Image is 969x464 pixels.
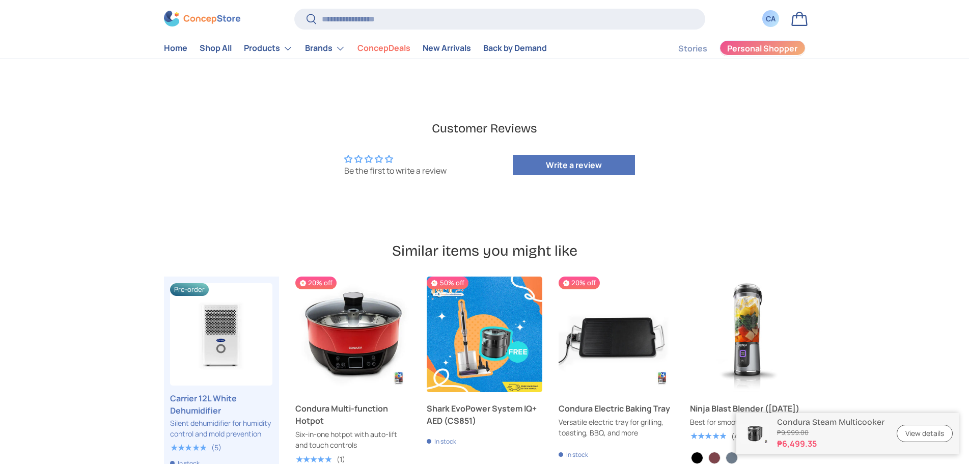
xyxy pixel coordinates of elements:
[559,277,674,392] a: Condura Electric Baking Tray
[513,155,635,175] a: Write a review
[427,277,542,392] a: Shark EvoPower System IQ+ AED (CS851)
[483,39,547,59] a: Back by Demand
[690,402,805,415] a: Ninja Blast Blender ([DATE])
[170,283,209,296] span: Pre-order
[164,241,806,260] h2: Similar items you might like
[357,39,410,59] a: ConcepDeals
[727,45,797,53] span: Personal Shopper
[654,38,806,59] nav: Secondary
[295,277,337,289] span: 20% off
[559,402,674,415] a: Condura Electric Baking Tray
[295,402,410,427] a: Condura Multi-function Hotpot
[740,423,769,444] img: condura-steam-multicooker-full-side-view-with-icc-sticker-concepstore
[200,39,232,59] a: Shop All
[897,425,953,443] a: View details
[777,428,884,438] s: ₱9,999.00
[170,283,272,386] a: Carrier 12L White Dehumidifier
[164,38,547,59] nav: Primary
[559,277,600,289] span: 20% off
[423,39,471,59] a: New Arrivals
[719,40,806,57] a: Personal Shopper
[427,402,542,427] a: Shark EvoPower System IQ+ AED (CS851)
[777,417,884,427] p: Condura Steam Multicooker
[187,120,782,138] h2: Customer Reviews
[170,392,272,417] a: Carrier 12L White Dehumidifier
[164,11,240,27] img: ConcepStore
[164,39,187,59] a: Home
[238,38,299,59] summary: Products
[344,165,447,176] div: Be the first to write a review
[760,8,782,30] a: CA
[678,39,707,59] a: Stories
[765,14,777,24] div: CA
[295,277,410,392] a: Condura Multi-function Hotpot
[777,438,884,450] strong: ₱6,499.35
[690,277,805,392] a: Ninja Blast Blender (BC151)
[299,38,351,59] summary: Brands
[427,277,468,289] span: 50% off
